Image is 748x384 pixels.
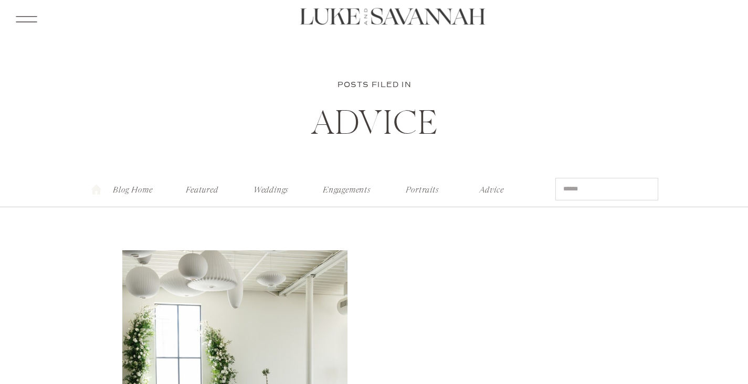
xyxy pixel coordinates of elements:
[250,182,292,193] a: Weddings
[182,182,223,193] a: Featured
[402,182,444,193] a: Portraits
[289,79,460,91] p: posts filed in
[471,182,512,193] a: Advice
[320,182,374,193] a: Engagements
[112,182,154,193] a: Blog Home
[194,106,555,134] h1: Advice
